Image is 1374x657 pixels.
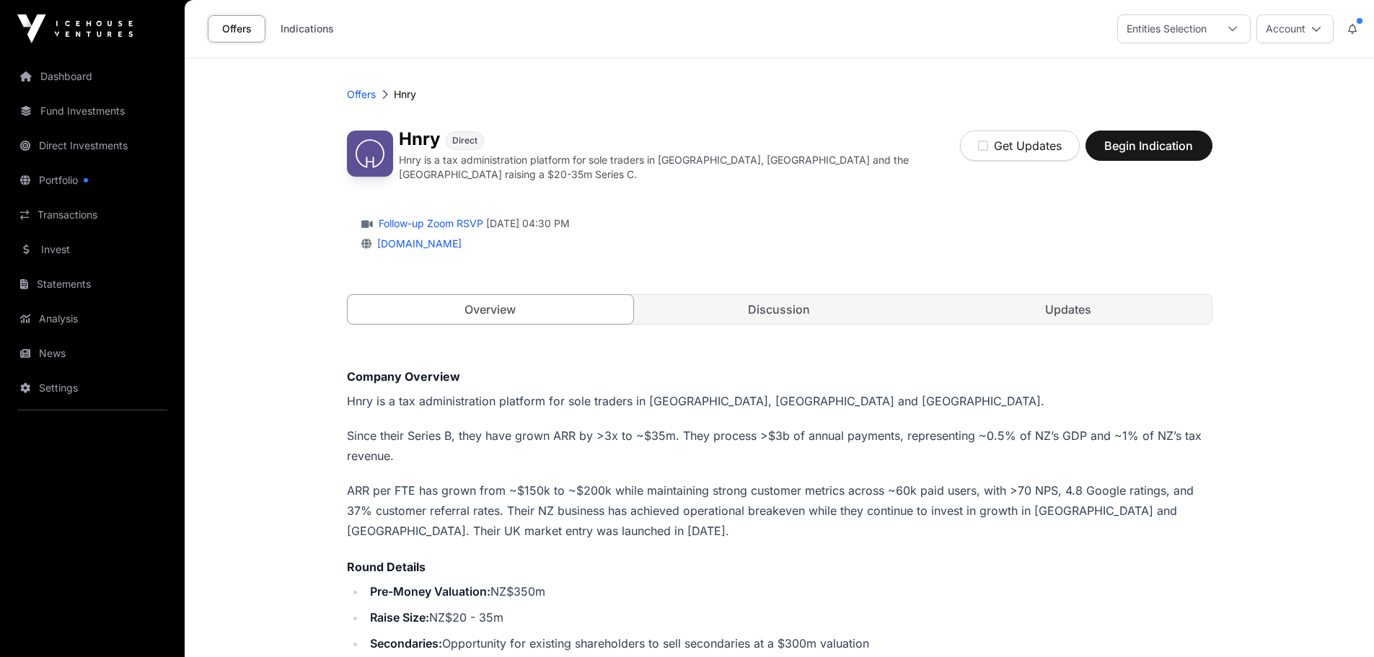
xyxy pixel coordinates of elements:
a: Offers [208,15,265,43]
p: Since their Series B, they have grown ARR by >3x to ~$35m. They process >$3b of annual payments, ... [347,425,1212,466]
strong: Round Details [347,560,426,574]
p: Hnry [394,87,416,102]
h1: Hnry [399,131,440,150]
nav: Tabs [348,295,1212,324]
a: Overview [347,294,635,325]
li: NZ$20 - 35m [366,607,1212,627]
span: [DATE] 04:30 PM [486,216,570,231]
strong: Secondaries: [370,636,442,651]
a: Dashboard [12,61,173,92]
a: News [12,338,173,369]
img: Hnry [347,131,393,177]
div: Entities Selection [1118,15,1215,43]
p: Hnry is a tax administration platform for sole traders in [GEOGRAPHIC_DATA], [GEOGRAPHIC_DATA] an... [347,391,1212,411]
img: Icehouse Ventures Logo [17,14,133,43]
a: Discussion [636,295,922,324]
a: Begin Indication [1085,145,1212,159]
p: ARR per FTE has grown from ~$150k to ~$200k while maintaining strong customer metrics across ~60k... [347,480,1212,541]
span: Begin Indication [1104,137,1194,154]
a: Updates [925,295,1212,324]
a: Indications [271,15,343,43]
li: Opportunity for existing shareholders to sell secondaries at a $300m valuation [366,633,1212,653]
li: NZ$350m [366,581,1212,601]
a: Settings [12,372,173,404]
a: Fund Investments [12,95,173,127]
span: Direct [452,135,477,146]
button: Account [1256,14,1334,43]
a: Invest [12,234,173,265]
p: Hnry is a tax administration platform for sole traders in [GEOGRAPHIC_DATA], [GEOGRAPHIC_DATA] an... [399,153,960,182]
a: Offers [347,87,376,102]
strong: Company Overview [347,369,460,384]
strong: Pre-Money Valuation: [370,584,490,599]
a: Follow-up Zoom RSVP [376,216,483,231]
a: Direct Investments [12,130,173,162]
a: Transactions [12,199,173,231]
a: Portfolio [12,164,173,196]
button: Get Updates [960,131,1080,161]
strong: Raise Size: [370,610,429,625]
a: Analysis [12,303,173,335]
button: Begin Indication [1085,131,1212,161]
a: Statements [12,268,173,300]
a: [DOMAIN_NAME] [371,237,462,250]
